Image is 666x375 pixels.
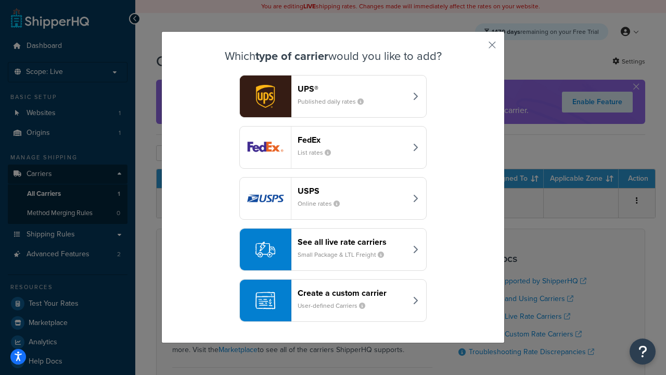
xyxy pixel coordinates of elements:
strong: type of carrier [255,47,328,65]
header: USPS [298,186,406,196]
small: User-defined Carriers [298,301,374,310]
img: usps logo [240,178,291,219]
header: FedEx [298,135,406,145]
img: icon-carrier-liverate-becf4550.svg [255,240,275,259]
img: fedEx logo [240,127,291,168]
header: See all live rate carriers [298,237,406,247]
img: icon-carrier-custom-c93b8a24.svg [255,291,275,310]
h3: Which would you like to add? [188,50,478,63]
button: usps logoUSPSOnline rates [239,177,427,220]
img: ups logo [240,76,291,117]
button: ups logoUPS®Published daily rates [239,75,427,118]
button: See all live rate carriersSmall Package & LTL Freight [239,228,427,271]
button: Create a custom carrierUser-defined Carriers [239,279,427,322]
header: UPS® [298,84,406,94]
button: fedEx logoFedExList rates [239,126,427,169]
small: Online rates [298,199,348,208]
small: Small Package & LTL Freight [298,250,392,259]
small: Published daily rates [298,97,372,106]
button: Open Resource Center [630,339,656,365]
header: Create a custom carrier [298,288,406,298]
small: List rates [298,148,339,157]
